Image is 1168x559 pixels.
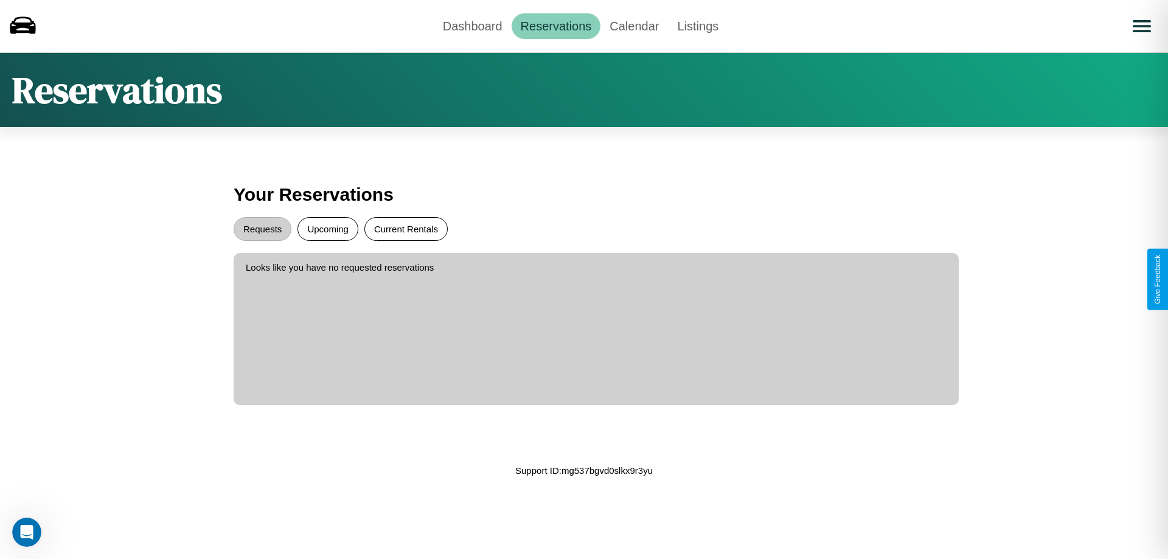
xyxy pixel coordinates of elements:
[512,13,601,39] a: Reservations
[234,217,291,241] button: Requests
[668,13,728,39] a: Listings
[12,65,222,115] h1: Reservations
[515,462,653,479] p: Support ID: mg537bgvd0slkx9r3yu
[12,518,41,547] iframe: Intercom live chat
[246,259,947,276] p: Looks like you have no requested reservations
[234,178,934,211] h3: Your Reservations
[297,217,358,241] button: Upcoming
[1125,9,1159,43] button: Open menu
[600,13,668,39] a: Calendar
[1153,255,1162,304] div: Give Feedback
[364,217,448,241] button: Current Rentals
[434,13,512,39] a: Dashboard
